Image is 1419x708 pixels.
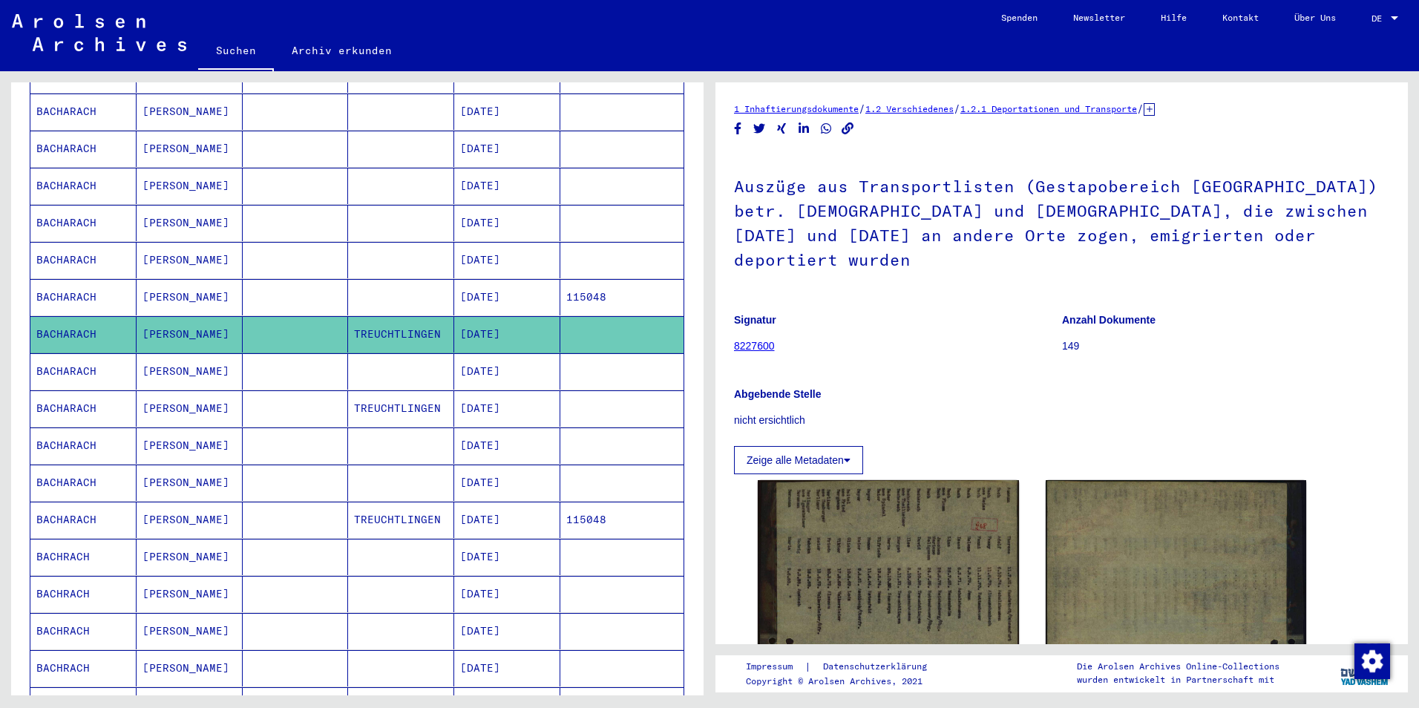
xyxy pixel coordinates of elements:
mat-cell: BACHARACH [30,279,137,315]
a: Impressum [746,659,804,675]
button: Copy link [840,119,856,138]
mat-cell: BACHRACH [30,539,137,575]
a: 8227600 [734,340,775,352]
mat-cell: TREUCHTLINGEN [348,316,454,353]
button: Share on WhatsApp [819,119,834,138]
div: | [746,659,945,675]
mat-cell: BACHARACH [30,427,137,464]
button: Share on Facebook [730,119,746,138]
mat-cell: [DATE] [454,205,560,241]
mat-cell: BACHARACH [30,94,137,130]
mat-cell: BACHARACH [30,168,137,204]
mat-cell: [DATE] [454,168,560,204]
button: Share on Xing [774,119,790,138]
mat-cell: [PERSON_NAME] [137,353,243,390]
div: Zustimmung ändern [1354,643,1389,678]
mat-cell: [PERSON_NAME] [137,279,243,315]
mat-cell: [DATE] [454,94,560,130]
mat-cell: BACHRACH [30,576,137,612]
mat-cell: [PERSON_NAME] [137,576,243,612]
mat-cell: [PERSON_NAME] [137,242,243,278]
mat-cell: [DATE] [454,242,560,278]
button: Share on Twitter [752,119,767,138]
mat-cell: [DATE] [454,131,560,167]
p: Die Arolsen Archives Online-Collections [1077,660,1279,673]
a: Archiv erkunden [274,33,410,68]
mat-cell: [DATE] [454,390,560,427]
button: Share on LinkedIn [796,119,812,138]
mat-cell: [DATE] [454,539,560,575]
p: nicht ersichtlich [734,413,1389,428]
a: 1.2 Verschiedenes [865,103,954,114]
p: 149 [1062,338,1389,354]
mat-cell: 115048 [560,279,684,315]
p: wurden entwickelt in Partnerschaft mit [1077,673,1279,686]
mat-cell: [PERSON_NAME] [137,613,243,649]
mat-cell: [DATE] [454,502,560,538]
mat-cell: BACHRACH [30,613,137,649]
mat-cell: [PERSON_NAME] [137,131,243,167]
mat-cell: [DATE] [454,353,560,390]
mat-cell: [PERSON_NAME] [137,465,243,501]
mat-cell: [DATE] [454,316,560,353]
span: / [1137,102,1144,115]
img: Zustimmung ändern [1354,643,1390,679]
mat-cell: [PERSON_NAME] [137,539,243,575]
a: Datenschutzerklärung [811,659,945,675]
mat-cell: [PERSON_NAME] [137,427,243,464]
h1: Auszüge aus Transportlisten (Gestapobereich [GEOGRAPHIC_DATA]) betr. [DEMOGRAPHIC_DATA] und [DEMO... [734,152,1389,291]
mat-cell: [PERSON_NAME] [137,205,243,241]
mat-cell: [DATE] [454,650,560,686]
mat-cell: [PERSON_NAME] [137,502,243,538]
b: Anzahl Dokumente [1062,314,1156,326]
mat-cell: [PERSON_NAME] [137,390,243,427]
p: Copyright © Arolsen Archives, 2021 [746,675,945,688]
mat-cell: BACHARACH [30,465,137,501]
img: Arolsen_neg.svg [12,14,186,51]
mat-cell: BACHRACH [30,650,137,686]
mat-cell: BACHARACH [30,316,137,353]
mat-cell: [DATE] [454,279,560,315]
mat-cell: BACHARACH [30,242,137,278]
b: Abgebende Stelle [734,388,821,400]
b: Signatur [734,314,776,326]
mat-cell: [DATE] [454,576,560,612]
mat-cell: BACHARACH [30,502,137,538]
mat-cell: [PERSON_NAME] [137,316,243,353]
mat-cell: TREUCHTLINGEN [348,390,454,427]
mat-cell: [DATE] [454,465,560,501]
a: Suchen [198,33,274,71]
mat-cell: BACHARACH [30,205,137,241]
a: 1.2.1 Deportationen und Transporte [960,103,1137,114]
button: Zeige alle Metadaten [734,446,863,474]
mat-cell: [DATE] [454,427,560,464]
mat-cell: BACHARACH [30,353,137,390]
span: / [954,102,960,115]
mat-cell: [PERSON_NAME] [137,168,243,204]
mat-cell: [DATE] [454,613,560,649]
mat-cell: TREUCHTLINGEN [348,502,454,538]
img: yv_logo.png [1337,655,1393,692]
mat-cell: 115048 [560,502,684,538]
span: DE [1372,13,1388,24]
mat-cell: [PERSON_NAME] [137,94,243,130]
span: / [859,102,865,115]
mat-cell: BACHARACH [30,390,137,427]
mat-cell: BACHARACH [30,131,137,167]
mat-cell: [PERSON_NAME] [137,650,243,686]
a: 1 Inhaftierungsdokumente [734,103,859,114]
